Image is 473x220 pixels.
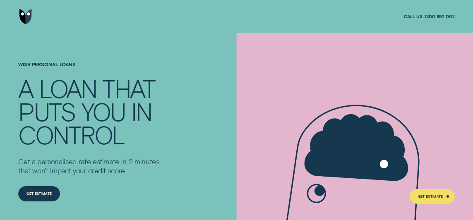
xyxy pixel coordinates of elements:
[18,77,33,100] div: A
[19,9,32,24] img: Wisr
[18,186,60,201] a: Get Estimate
[39,77,96,100] div: LOAN
[131,100,152,123] div: IN
[425,14,455,19] span: 1300 992 007
[404,14,423,19] span: Call us:
[18,100,75,123] div: PUTS
[410,189,455,204] a: Get Estimate
[18,77,162,146] h4: A LOAN THAT PUTS YOU IN CONTROL
[18,61,162,77] h1: Wisr Personal Loans
[18,123,124,146] div: CONTROL
[18,157,162,175] p: Get a personalised rate estimate in 2 minutes that won't impact your credit score.
[404,14,455,19] a: Call us:1300 992 007
[82,100,125,123] div: YOU
[102,77,155,100] div: THAT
